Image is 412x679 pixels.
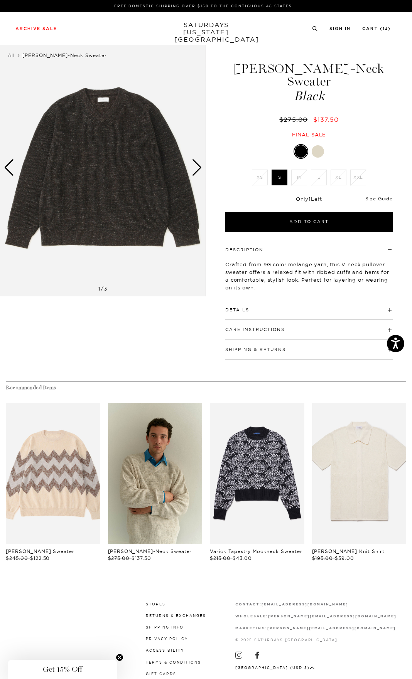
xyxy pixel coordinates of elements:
[233,555,252,561] span: $43.00
[268,615,397,618] strong: [PERSON_NAME][EMAIL_ADDRESS][DOMAIN_NAME]
[30,555,50,561] span: $122.50
[365,196,393,202] a: Size Guide
[6,548,74,554] a: [PERSON_NAME] Sweater
[335,555,354,561] span: $39.00
[235,637,397,643] p: © 2025 Saturdays [GEOGRAPHIC_DATA]
[383,27,388,31] small: 14
[235,615,268,618] strong: wholesale:
[272,170,287,185] label: S
[104,285,108,292] span: 3
[15,27,57,31] a: Archive Sale
[262,603,348,606] strong: [EMAIL_ADDRESS][DOMAIN_NAME]
[98,285,101,292] span: 1
[4,159,14,176] div: Previous slide
[146,625,184,629] a: Shipping Info
[108,555,130,561] span: $275.00
[262,602,348,606] a: [EMAIL_ADDRESS][DOMAIN_NAME]
[225,248,263,252] button: Description
[210,548,302,554] a: Varick Tapestry Mockneck Sweater
[146,648,184,652] a: Accessibility
[146,613,206,618] a: Returns & Exchanges
[235,665,314,671] button: [GEOGRAPHIC_DATA] (USD $)
[329,27,351,31] a: Sign In
[313,116,339,123] span: $137.50
[235,603,262,606] strong: contact:
[108,548,192,554] a: [PERSON_NAME]-Neck Sweater
[6,555,28,561] span: $245.00
[210,555,231,561] span: $215.00
[225,196,393,202] div: Only Left
[8,52,15,58] a: All
[225,308,249,312] button: Details
[224,131,394,138] div: Final sale
[132,555,151,561] span: $137.50
[235,627,267,630] strong: marketing:
[312,555,333,561] span: $195.00
[146,672,176,676] a: Gift Cards
[362,27,391,31] a: Cart (14)
[279,116,311,123] del: $275.00
[225,348,286,352] button: Shipping & Returns
[8,660,117,679] div: Get 15% OffClose teaser
[224,90,394,103] span: Black
[146,637,188,641] a: Privacy Policy
[267,627,396,630] strong: [PERSON_NAME][EMAIL_ADDRESS][DOMAIN_NAME]
[43,665,82,674] span: Get 15% Off
[6,385,406,391] h4: Recommended Items
[225,328,285,332] button: Care Instructions
[174,21,238,43] a: SATURDAYS[US_STATE][GEOGRAPHIC_DATA]
[206,39,412,296] img: Saturdays NYC
[146,660,201,664] a: Terms & Conditions
[225,261,393,291] p: Crafted from 9G color melange yarn, this V-neck pullover sweater offers a relaxed fit with ribbed...
[116,654,123,661] button: Close teaser
[146,602,165,606] a: Stores
[268,614,397,618] a: [PERSON_NAME][EMAIL_ADDRESS][DOMAIN_NAME]
[19,3,388,9] p: FREE DOMESTIC SHIPPING OVER $150 TO THE CONTIGUOUS 48 STATES
[22,52,107,58] span: [PERSON_NAME]-Neck Sweater
[224,62,394,103] h1: [PERSON_NAME]-Neck Sweater
[192,159,202,176] div: Next slide
[309,196,311,202] span: 1
[312,548,385,554] a: [PERSON_NAME] Knit Shirt
[225,212,393,232] button: Add to Cart
[267,626,396,630] a: [PERSON_NAME][EMAIL_ADDRESS][DOMAIN_NAME]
